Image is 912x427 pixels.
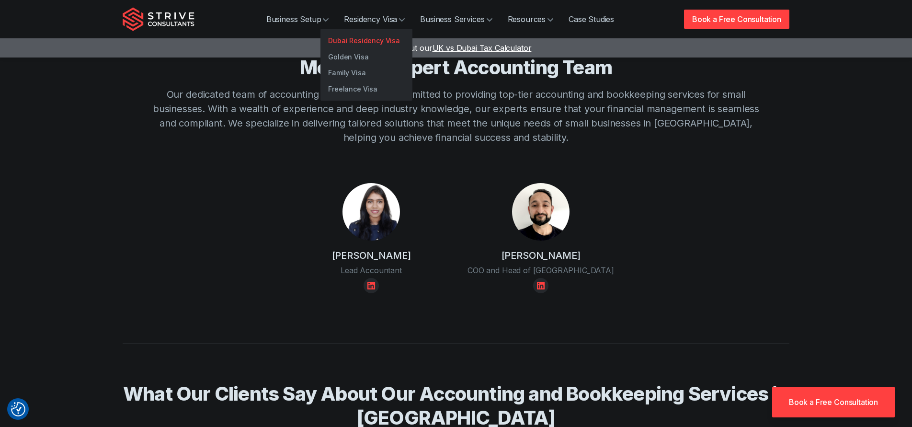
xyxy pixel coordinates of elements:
[320,49,412,65] a: Golden Visa
[149,56,763,80] h2: Meet Our Expert Accounting Team
[11,402,25,416] button: Consent Preferences
[684,10,789,29] a: Book a Free Consultation
[561,10,622,29] a: Case Studies
[149,87,763,145] p: Our dedicated team of accounting professionals is committed to providing top-tier accounting and ...
[502,248,581,263] h4: [PERSON_NAME]
[11,402,25,416] img: Revisit consent button
[412,10,500,29] a: Business Services
[336,10,412,29] a: Residency Visa
[381,43,532,53] a: Check out ourUK vs Dubai Tax Calculator
[772,387,895,417] a: Book a Free Consultation
[123,7,194,31] img: Strive Consultants
[467,265,614,276] div: COO and Head of [GEOGRAPHIC_DATA]
[320,33,412,49] a: Dubai Residency Visa
[342,183,400,241] img: Shruti Jhunjhunwala
[433,43,532,53] span: UK vs Dubai Tax Calculator
[320,81,412,97] a: Freelance Visa
[500,10,561,29] a: Resources
[341,265,402,276] div: Lead Accountant
[320,65,412,81] a: Family Visa
[364,278,379,293] a: Linkedin
[332,248,411,263] h4: [PERSON_NAME]
[259,10,337,29] a: Business Setup
[533,278,548,293] a: Linkedin
[512,183,570,241] img: Raj Karwal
